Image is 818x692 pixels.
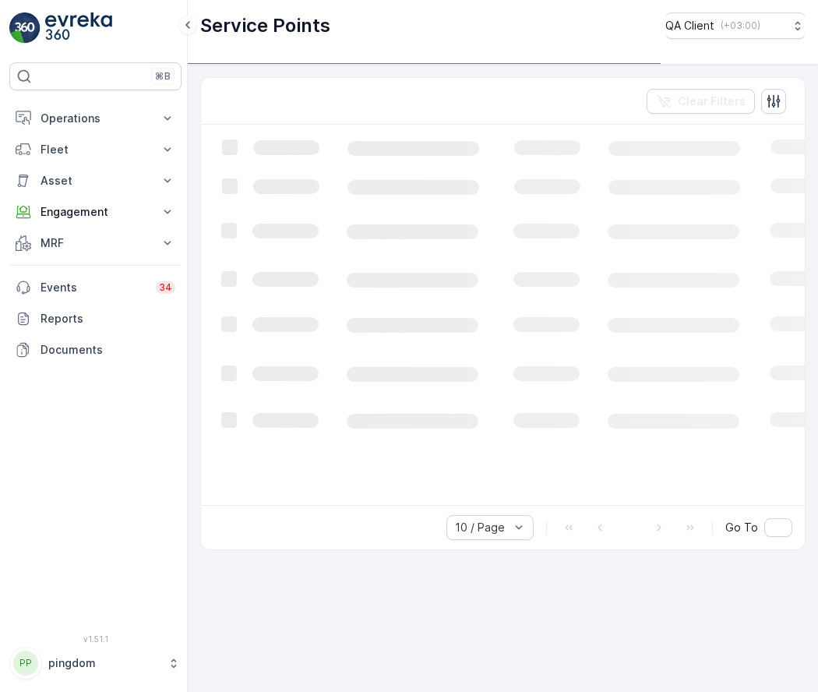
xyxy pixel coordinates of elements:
[41,204,150,220] p: Engagement
[665,12,806,39] button: QA Client(+03:00)
[9,12,41,44] img: logo
[41,311,175,327] p: Reports
[665,18,714,34] p: QA Client
[9,647,182,680] button: PPpingdom
[159,281,172,294] p: 34
[41,111,150,126] p: Operations
[678,94,746,109] p: Clear Filters
[41,173,150,189] p: Asset
[200,13,330,38] p: Service Points
[9,196,182,228] button: Engagement
[41,280,146,295] p: Events
[9,228,182,259] button: MRF
[9,103,182,134] button: Operations
[9,134,182,165] button: Fleet
[13,651,38,676] div: PP
[41,142,150,157] p: Fleet
[41,342,175,358] p: Documents
[647,89,755,114] button: Clear Filters
[9,165,182,196] button: Asset
[41,235,150,251] p: MRF
[9,334,182,365] a: Documents
[155,70,171,83] p: ⌘B
[9,634,182,644] span: v 1.51.1
[48,655,160,671] p: pingdom
[721,19,760,32] p: ( +03:00 )
[9,272,182,303] a: Events34
[45,12,112,44] img: logo_light-DOdMpM7g.png
[9,303,182,334] a: Reports
[725,520,758,535] span: Go To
